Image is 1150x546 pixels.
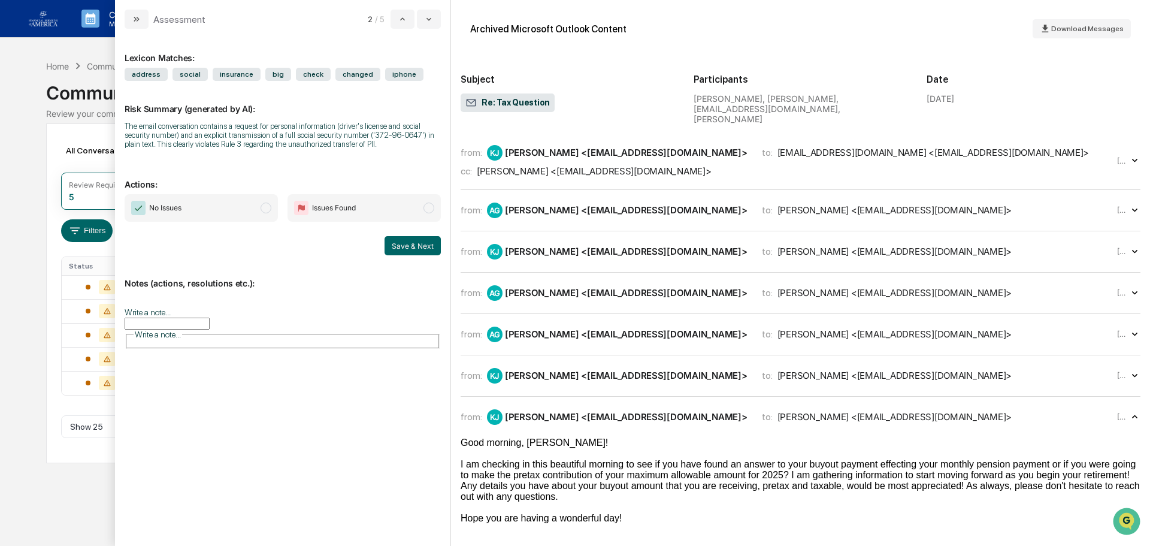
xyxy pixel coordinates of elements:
[762,370,773,381] span: to:
[125,38,441,63] div: Lexicon Matches:
[777,328,1012,340] div: [PERSON_NAME] <[EMAIL_ADDRESS][DOMAIN_NAME]>
[125,307,171,317] label: Write a note...
[99,10,160,20] p: Calendar
[461,165,472,177] span: cc:
[762,411,773,423] span: to:
[461,204,482,216] span: from:
[1112,506,1144,539] iframe: Open customer support
[12,152,22,162] div: 🖐️
[1117,288,1129,297] time: Thursday, September 4, 2025 at 10:02:48 AM
[24,174,75,186] span: Data Lookup
[125,165,441,189] p: Actions:
[1117,371,1129,380] time: Thursday, September 4, 2025 at 10:30:21 AM
[149,202,181,214] span: No Issues
[762,147,773,158] span: to:
[487,244,503,260] div: KJ
[461,287,482,298] span: from:
[41,92,196,104] div: Start new chat
[61,141,152,160] div: All Conversations
[461,147,482,158] span: from:
[777,204,1012,216] div: [PERSON_NAME] <[EMAIL_ADDRESS][DOMAIN_NAME]>
[294,201,308,215] img: Flag
[87,61,184,71] div: Communications Archive
[46,61,69,71] div: Home
[762,287,773,298] span: to:
[461,246,482,257] span: from:
[487,145,503,161] div: KJ
[125,264,441,288] p: Notes (actions, resolutions etc.):
[487,368,503,384] div: KJ
[385,68,423,81] span: iphone
[487,285,503,301] div: AG
[12,175,22,185] div: 🔎
[61,219,113,242] button: Filters
[777,287,1012,298] div: [PERSON_NAME] <[EMAIL_ADDRESS][DOMAIN_NAME]>
[368,14,373,24] span: 2
[505,204,747,216] div: [PERSON_NAME] <[EMAIL_ADDRESS][DOMAIN_NAME]>
[461,411,482,423] span: from:
[487,409,503,425] div: KJ
[69,180,126,189] div: Review Required
[84,203,145,212] a: Powered byPylon
[477,165,712,177] div: [PERSON_NAME] <[EMAIL_ADDRESS][DOMAIN_NAME]>
[375,14,388,24] span: / 5
[461,370,482,381] span: from:
[777,246,1012,257] div: [PERSON_NAME] <[EMAIL_ADDRESS][DOMAIN_NAME]>
[296,68,331,81] span: check
[125,68,168,81] span: address
[69,192,74,202] div: 5
[46,73,1104,104] div: Communications Archive
[99,151,149,163] span: Attestations
[7,169,80,191] a: 🔎Data Lookup
[470,23,627,35] div: Archived Microsoft Outlook Content
[487,327,503,342] div: AG
[29,11,57,26] img: logo
[461,328,482,340] span: from:
[461,438,1140,448] div: Good morning, [PERSON_NAME]!
[762,328,773,340] span: to:
[777,370,1012,381] div: [PERSON_NAME] <[EMAIL_ADDRESS][DOMAIN_NAME]>
[82,146,153,168] a: 🗄️Attestations
[153,14,205,25] div: Assessment
[1117,330,1129,339] time: Thursday, September 4, 2025 at 10:03:30 AM
[927,93,954,104] div: [DATE]
[385,236,441,255] button: Save & Next
[135,330,181,339] span: Write a note...
[1051,25,1124,33] span: Download Messages
[7,146,82,168] a: 🖐️Preclearance
[131,201,146,215] img: Checkmark
[12,92,34,113] img: 1746055101610-c473b297-6a78-478c-a979-82029cc54cd1
[505,147,747,158] div: [PERSON_NAME] <[EMAIL_ADDRESS][DOMAIN_NAME]>
[927,74,1140,85] h2: Date
[694,74,907,85] h2: Participants
[172,68,208,81] span: social
[119,203,145,212] span: Pylon
[125,122,441,149] div: The email conversation contains a request for personal information (driver's license and social s...
[461,74,674,85] h2: Subject
[461,459,1140,502] div: I am checking in this beautiful morning to see if you have found an answer to your buyout payment...
[505,246,747,257] div: [PERSON_NAME] <[EMAIL_ADDRESS][DOMAIN_NAME]>
[62,257,140,275] th: Status
[312,202,356,214] span: Issues Found
[505,370,747,381] div: [PERSON_NAME] <[EMAIL_ADDRESS][DOMAIN_NAME]>
[694,93,907,124] div: [PERSON_NAME], [PERSON_NAME], [EMAIL_ADDRESS][DOMAIN_NAME], [PERSON_NAME]
[99,20,160,28] p: Manage Tasks
[46,108,1104,119] div: Review your communication records across channels
[41,104,152,113] div: We're available if you need us!
[12,25,218,44] p: How can we help?
[213,68,261,81] span: insurance
[505,328,747,340] div: [PERSON_NAME] <[EMAIL_ADDRESS][DOMAIN_NAME]>
[777,411,1012,423] div: [PERSON_NAME] <[EMAIL_ADDRESS][DOMAIN_NAME]>
[762,246,773,257] span: to:
[465,97,550,109] span: Re: Tax Question
[1117,206,1129,215] time: Thursday, September 4, 2025 at 9:48:10 AM
[87,152,96,162] div: 🗄️
[24,151,77,163] span: Preclearance
[125,89,441,114] p: Risk Summary (generated by AI):
[1117,247,1129,256] time: Thursday, September 4, 2025 at 9:50:24 AM
[1117,156,1129,165] time: Tuesday, September 2, 2025 at 12:26:58 PM
[762,204,773,216] span: to:
[335,68,380,81] span: changed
